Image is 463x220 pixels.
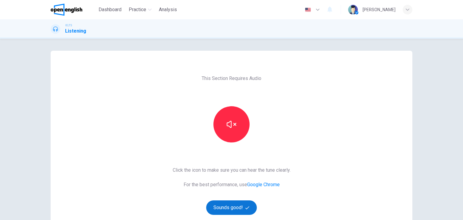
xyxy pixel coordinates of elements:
[96,4,124,15] button: Dashboard
[126,4,154,15] button: Practice
[65,27,86,35] h1: Listening
[65,23,72,27] span: IELTS
[129,6,146,13] span: Practice
[247,182,280,187] a: Google Chrome
[156,4,179,15] button: Analysis
[348,5,358,14] img: Profile picture
[173,181,291,188] span: For the best performance, use
[159,6,177,13] span: Analysis
[304,8,312,12] img: en
[99,6,121,13] span: Dashboard
[202,75,261,82] span: This Section Requires Audio
[51,4,96,16] a: OpenEnglish logo
[173,167,291,174] span: Click the icon to make sure you can hear the tune clearly.
[206,200,257,215] button: Sounds good!
[363,6,395,13] div: [PERSON_NAME]
[51,4,82,16] img: OpenEnglish logo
